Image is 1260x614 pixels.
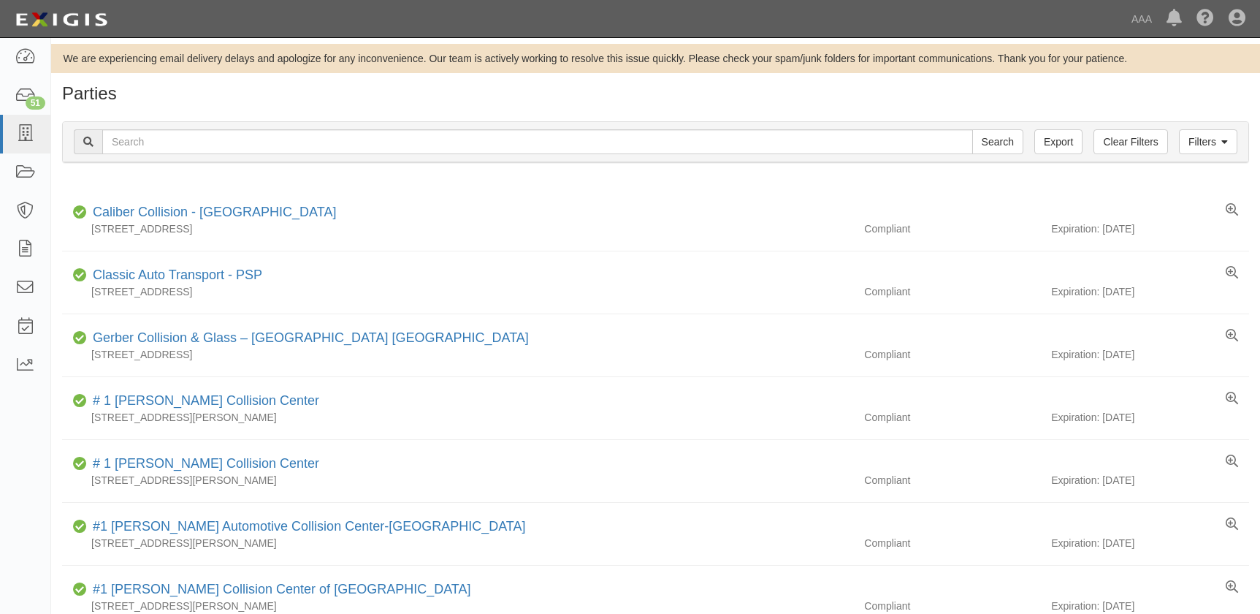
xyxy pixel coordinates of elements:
div: Expiration: [DATE] [1051,347,1249,362]
a: View results summary [1226,518,1238,532]
div: [STREET_ADDRESS][PERSON_NAME] [62,536,853,550]
i: Compliant [73,585,87,595]
div: #1 Cochran Automotive Collision Center-Monroeville [87,518,526,537]
div: Compliant [853,473,1051,488]
a: View results summary [1226,329,1238,344]
input: Search [972,129,1023,154]
div: Expiration: [DATE] [1051,599,1249,613]
div: We are experiencing email delivery delays and apologize for any inconvenience. Our team is active... [51,51,1260,66]
div: [STREET_ADDRESS] [62,347,853,362]
input: Search [102,129,973,154]
div: # 1 Cochran Collision Center [87,392,319,411]
img: logo-5460c22ac91f19d4615b14bd174203de0afe785f0fc80cf4dbbc73dc1793850b.png [11,7,112,33]
div: Gerber Collision & Glass – Houston Brighton [87,329,529,348]
div: Expiration: [DATE] [1051,536,1249,550]
div: Caliber Collision - Gainesville [87,203,336,222]
a: View results summary [1226,266,1238,281]
div: Classic Auto Transport - PSP [87,266,262,285]
a: #1 [PERSON_NAME] Collision Center of [GEOGRAPHIC_DATA] [93,582,471,596]
div: Expiration: [DATE] [1051,284,1249,299]
i: Compliant [73,522,87,532]
i: Compliant [73,396,87,406]
a: # 1 [PERSON_NAME] Collision Center [93,456,319,471]
div: Compliant [853,284,1051,299]
div: Expiration: [DATE] [1051,221,1249,236]
div: [STREET_ADDRESS][PERSON_NAME] [62,599,853,613]
a: # 1 [PERSON_NAME] Collision Center [93,393,319,408]
i: Compliant [73,208,87,218]
div: [STREET_ADDRESS][PERSON_NAME] [62,473,853,488]
i: Help Center - Complianz [1196,10,1214,28]
div: # 1 Cochran Collision Center [87,455,319,474]
a: View results summary [1226,455,1238,469]
a: Gerber Collision & Glass – [GEOGRAPHIC_DATA] [GEOGRAPHIC_DATA] [93,330,529,345]
div: [STREET_ADDRESS] [62,221,853,236]
div: Compliant [853,536,1051,550]
div: Expiration: [DATE] [1051,410,1249,425]
a: Classic Auto Transport - PSP [93,268,262,282]
div: [STREET_ADDRESS][PERSON_NAME] [62,410,853,425]
a: AAA [1124,4,1159,34]
i: Compliant [73,333,87,344]
div: Expiration: [DATE] [1051,473,1249,488]
div: Compliant [853,221,1051,236]
div: #1 Cochran Collision Center of Greensburg [87,580,471,599]
i: Compliant [73,459,87,469]
div: Compliant [853,599,1051,613]
a: Export [1034,129,1083,154]
h1: Parties [62,84,1249,103]
div: Compliant [853,347,1051,362]
a: Caliber Collision - [GEOGRAPHIC_DATA] [93,205,336,219]
a: View results summary [1226,203,1238,218]
a: View results summary [1226,392,1238,406]
a: #1 [PERSON_NAME] Automotive Collision Center-[GEOGRAPHIC_DATA] [93,519,526,534]
a: View results summary [1226,580,1238,595]
a: Clear Filters [1093,129,1167,154]
div: Compliant [853,410,1051,425]
div: [STREET_ADDRESS] [62,284,853,299]
i: Compliant [73,270,87,281]
div: 51 [26,96,45,110]
a: Filters [1179,129,1237,154]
